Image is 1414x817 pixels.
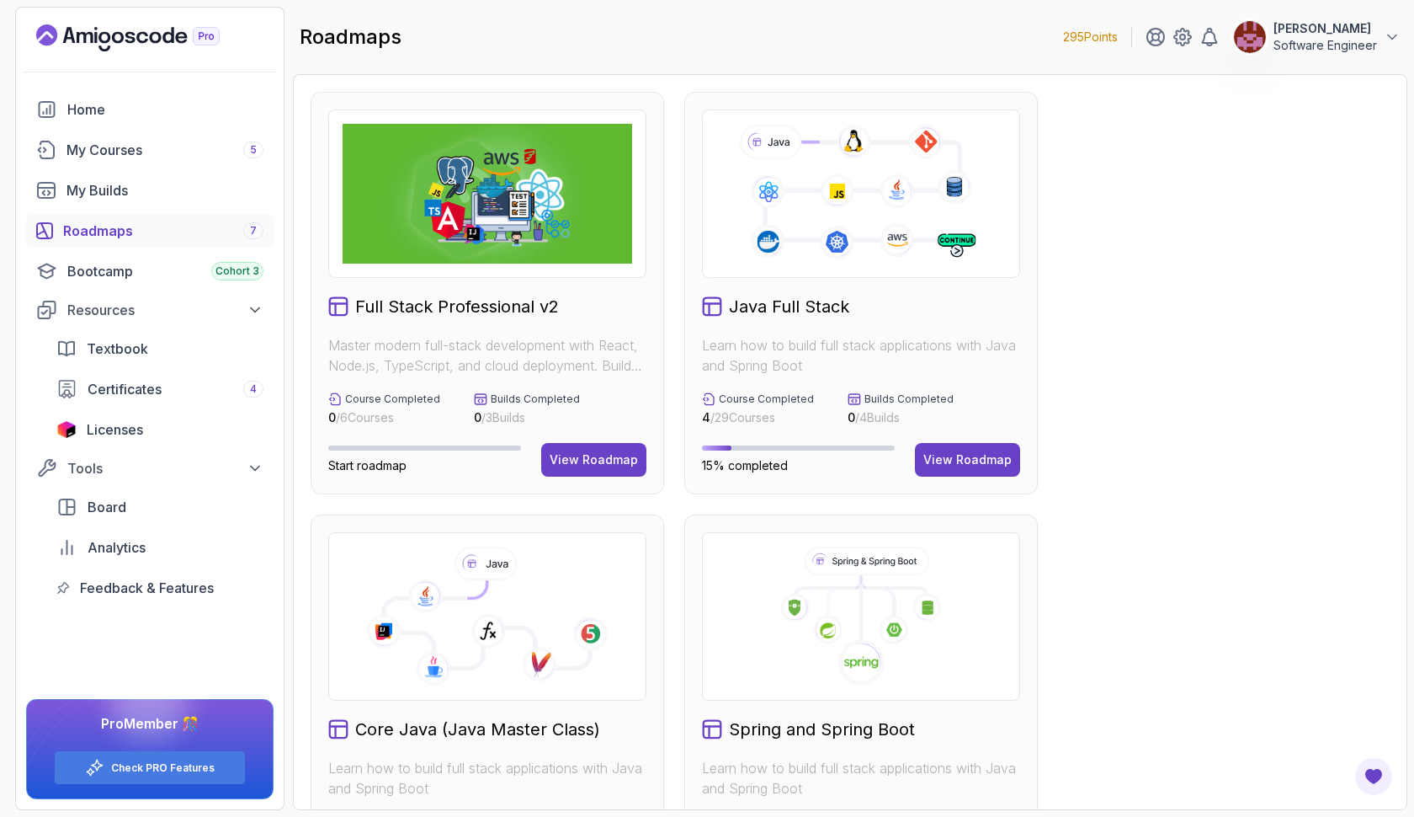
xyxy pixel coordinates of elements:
[26,295,274,325] button: Resources
[215,264,259,278] span: Cohort 3
[87,419,143,440] span: Licenses
[36,24,258,51] a: Landing page
[328,410,336,425] span: 0
[46,490,274,524] a: board
[46,571,274,605] a: feedback
[729,718,915,741] h2: Spring and Spring Boot
[343,124,632,264] img: Full Stack Professional v2
[46,413,274,446] a: licenses
[46,372,274,406] a: certificates
[550,451,638,468] div: View Roadmap
[923,451,1012,468] div: View Roadmap
[56,421,77,438] img: jetbrains icon
[328,335,646,376] p: Master modern full-stack development with React, Node.js, TypeScript, and cloud deployment. Build...
[88,497,126,517] span: Board
[1234,21,1266,53] img: user profile image
[66,180,263,200] div: My Builds
[915,443,1020,477] button: View Roadmap
[474,410,481,425] span: 0
[63,221,263,241] div: Roadmaps
[250,382,257,396] span: 4
[848,410,855,425] span: 0
[1233,20,1401,54] button: user profile image[PERSON_NAME]Software Engineer
[26,254,274,288] a: bootcamp
[250,224,257,238] span: 7
[46,332,274,366] a: textbook
[702,409,814,426] p: / 29 Courses
[1310,712,1414,792] iframe: chat widget
[250,143,257,157] span: 5
[541,443,646,477] button: View Roadmap
[1273,37,1377,54] p: Software Engineer
[848,409,954,426] p: / 4 Builds
[67,458,263,478] div: Tools
[54,750,246,785] button: Check PRO Features
[702,335,1020,376] p: Learn how to build full stack applications with Java and Spring Boot
[46,531,274,564] a: analytics
[1273,20,1377,37] p: [PERSON_NAME]
[67,300,263,320] div: Resources
[328,458,407,473] span: Start roadmap
[719,392,814,406] p: Course Completed
[328,758,646,798] p: Learn how to build full stack applications with Java and Spring Boot
[864,392,954,406] p: Builds Completed
[328,409,440,426] p: / 6 Courses
[88,537,146,558] span: Analytics
[355,295,559,318] h2: Full Stack Professional v2
[474,409,580,426] p: / 3 Builds
[729,295,849,318] h2: Java Full Stack
[345,392,440,406] p: Course Completed
[26,453,274,483] button: Tools
[300,24,401,51] h2: roadmaps
[702,410,710,425] span: 4
[26,214,274,248] a: roadmaps
[88,379,162,399] span: Certificates
[26,133,274,167] a: courses
[87,339,148,359] span: Textbook
[1063,29,1118,45] p: 295 Points
[26,174,274,207] a: builds
[67,99,263,120] div: Home
[491,392,580,406] p: Builds Completed
[702,758,1020,798] p: Learn how to build full stack applications with Java and Spring Boot
[26,93,274,126] a: home
[67,261,263,281] div: Bootcamp
[80,578,214,598] span: Feedback & Features
[355,718,600,741] h2: Core Java (Java Master Class)
[66,140,263,160] div: My Courses
[111,761,215,775] a: Check PRO Features
[702,458,788,473] span: 15% completed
